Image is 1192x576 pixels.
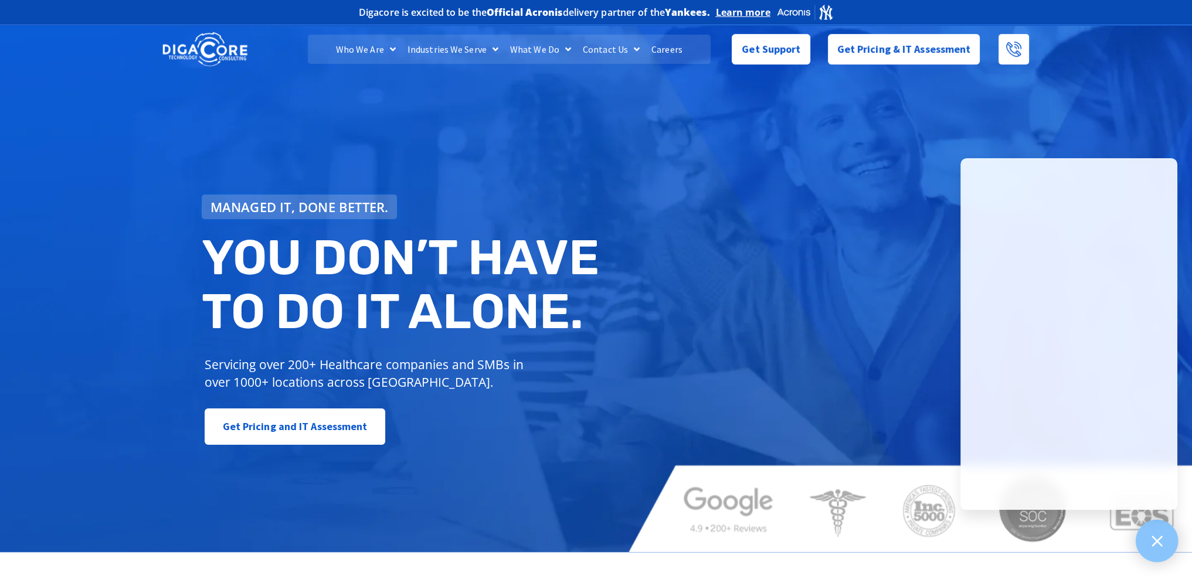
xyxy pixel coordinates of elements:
span: Get Pricing and IT Assessment [223,415,368,438]
a: Careers [646,35,688,64]
span: Managed IT, done better. [210,200,389,213]
h2: You don’t have to do IT alone. [202,231,605,338]
h2: Digacore is excited to be the delivery partner of the [359,8,710,17]
b: Yankees. [665,6,710,19]
a: What We Do [504,35,577,64]
b: Official Acronis [487,6,563,19]
a: Industries We Serve [402,35,504,64]
a: Contact Us [577,35,646,64]
a: Get Pricing & IT Assessment [828,34,980,64]
a: Learn more [716,6,770,18]
iframe: Chatgenie Messenger [960,158,1177,510]
img: Acronis [776,4,834,21]
a: Who We Are [330,35,402,64]
a: Managed IT, done better. [202,195,398,219]
span: Get Support [742,38,800,61]
img: DigaCore Technology Consulting [162,31,247,68]
a: Get Pricing and IT Assessment [205,408,386,445]
span: Get Pricing & IT Assessment [837,38,971,61]
nav: Menu [308,35,710,64]
a: Get Support [732,34,810,64]
p: Servicing over 200+ Healthcare companies and SMBs in over 1000+ locations across [GEOGRAPHIC_DATA]. [205,356,532,391]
